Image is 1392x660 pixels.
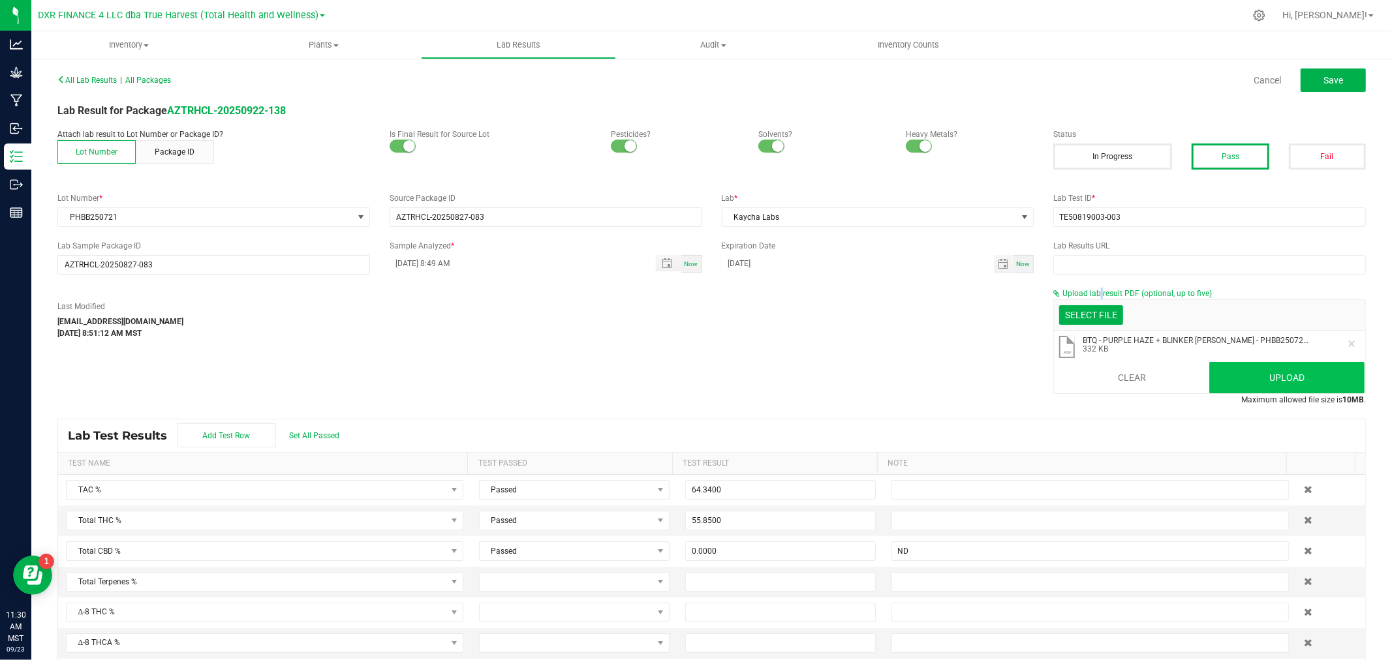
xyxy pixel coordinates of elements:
th: Test Passed [467,453,672,475]
label: Lab Results URL [1053,240,1366,252]
button: Lot Number [57,140,136,164]
inline-svg: Inventory [10,150,23,163]
p: Heavy Metals? [906,128,1034,140]
p: Solvents? [758,128,886,140]
span: Upload lab result PDF (optional, up to five) [1062,289,1212,298]
span: Δ-8 THCA % [67,634,446,652]
label: Lab Sample Package ID [57,240,370,252]
span: Save [1323,75,1343,85]
p: 09/23 [6,644,25,654]
inline-svg: Analytics [10,38,23,51]
a: Plants [226,31,422,59]
label: Last Modified [57,301,287,312]
span: Now [685,260,698,267]
p: 11:30 AM MST [6,609,25,644]
span: Δ-8 THC % [67,603,446,622]
button: Pass [1192,143,1269,170]
input: MM/dd/yyyy HH:MM a [390,255,642,271]
span: All Packages [125,76,171,85]
strong: [EMAIL_ADDRESS][DOMAIN_NAME] [57,317,183,326]
span: Lab Results [479,39,558,51]
span: TAC % [67,481,446,499]
a: Lab Results [421,31,616,59]
label: Lab [722,192,1034,204]
label: Lot Number [57,192,370,204]
button: Clear [1054,362,1209,393]
inline-svg: Outbound [10,178,23,191]
a: AZTRHCL-20250922-138 [167,104,286,117]
inline-svg: Inbound [10,122,23,135]
span: .pdf [1062,350,1072,355]
label: Lab Test ID [1053,192,1366,204]
span: Inventory [31,39,226,51]
p: Attach lab result to Lot Number or Package ID? [57,128,370,140]
inline-svg: Manufacturing [10,94,23,107]
label: Expiration Date [722,240,1034,252]
iframe: Resource center unread badge [39,554,54,569]
input: NO DATA FOUND [58,256,369,274]
inline-svg: Reports [10,206,23,219]
button: Save [1301,68,1366,92]
button: In Progress [1053,143,1172,170]
span: DXR FINANCE 4 LLC dba True Harvest (Total Health and Wellness) [38,10,318,21]
button: Package ID [136,140,214,164]
span: 332 KB [1083,345,1313,353]
strong: 10MB [1342,395,1364,404]
span: Hi, [PERSON_NAME]! [1282,10,1367,20]
a: Cancel [1254,74,1281,87]
span: Now [1016,260,1030,267]
div: Manage settings [1251,9,1267,22]
span: Passed [480,542,653,560]
button: Upload [1209,362,1365,393]
label: Status [1053,128,1366,140]
span: Maximum allowed file size is . [1241,395,1366,404]
input: Date [722,255,995,271]
span: Lab Result for Package [57,104,286,117]
strong: [DATE] 8:51:12 AM MST [57,329,142,338]
a: Inventory [31,31,226,59]
label: Source Package ID [390,192,702,204]
p: Pesticides? [611,128,739,140]
button: Add Test Row [177,423,276,447]
span: Total CBD % [67,542,446,560]
span: PHBB250721 [58,208,353,226]
span: Toggle calendar [994,255,1013,273]
th: Note [877,453,1286,475]
span: Kaycha Labs [722,208,1017,226]
iframe: Resource center [13,556,52,595]
span: Toggle popup [656,255,681,271]
span: Inventory Counts [860,39,957,51]
span: Total THC % [67,511,446,530]
span: | [120,76,122,85]
span: BTQ - PURPLE HAZE + BLINKER [PERSON_NAME] - PHBB250721.pdf [1083,336,1313,345]
span: Lab Test Results [68,428,177,443]
span: Set All Passed [289,431,339,440]
a: Inventory Counts [811,31,1006,59]
th: Test Name [58,453,467,475]
span: Plants [227,39,421,51]
input: NO DATA FOUND [390,208,702,226]
span: Passed [480,511,653,530]
inline-svg: Grow [10,66,23,79]
a: Audit [616,31,811,59]
span: All Lab Results [57,76,117,85]
div: Select file [1059,305,1123,325]
button: Remove [1346,338,1357,349]
span: Passed [480,481,653,499]
p: Is Final Result for Source Lot [390,128,591,140]
span: Total Terpenes % [67,573,446,591]
button: Fail [1289,143,1366,170]
label: Sample Analyzed [390,240,702,252]
span: Audit [617,39,811,51]
th: Test Result [672,453,877,475]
